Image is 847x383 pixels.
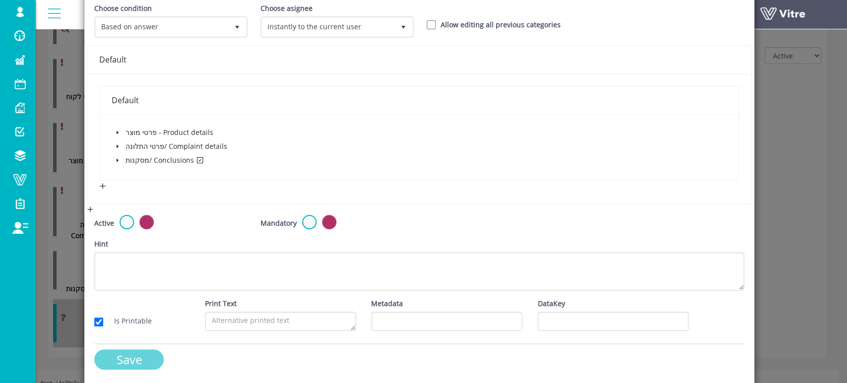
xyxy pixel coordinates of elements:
span: caret-down [115,130,120,135]
span: plus [99,183,106,190]
span: select [394,18,412,36]
span: פרטי מוצר - Product details [124,127,215,138]
label: Mandatory [261,218,297,229]
label: Hint [94,239,108,250]
span: plus [87,206,94,213]
span: מסקנות/ Conclusions [126,155,206,165]
span: caret-down [115,144,120,149]
span: פרטי מוצר - Product details [126,128,213,137]
label: Print Text [205,298,237,309]
input: Save [94,349,164,370]
label: Choose condition [94,3,152,14]
span: פרטי התלונה/ Complaint details [126,141,227,151]
label: Allow editing all previous categories [441,19,561,30]
label: Is Printable [104,316,152,326]
span: instantly to the current user [262,18,394,36]
div: Default [99,54,739,66]
span: select [228,18,246,36]
div: Default [112,94,727,107]
span: check-square [196,157,203,164]
label: Metadata [371,298,403,309]
span: caret-down [115,158,120,163]
label: Active [94,218,114,229]
label: Choose asignee [261,3,313,14]
span: פרטי התלונה/ Complaint details [124,140,229,152]
label: DataKey [537,298,565,309]
span: Based on answer [96,18,228,36]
